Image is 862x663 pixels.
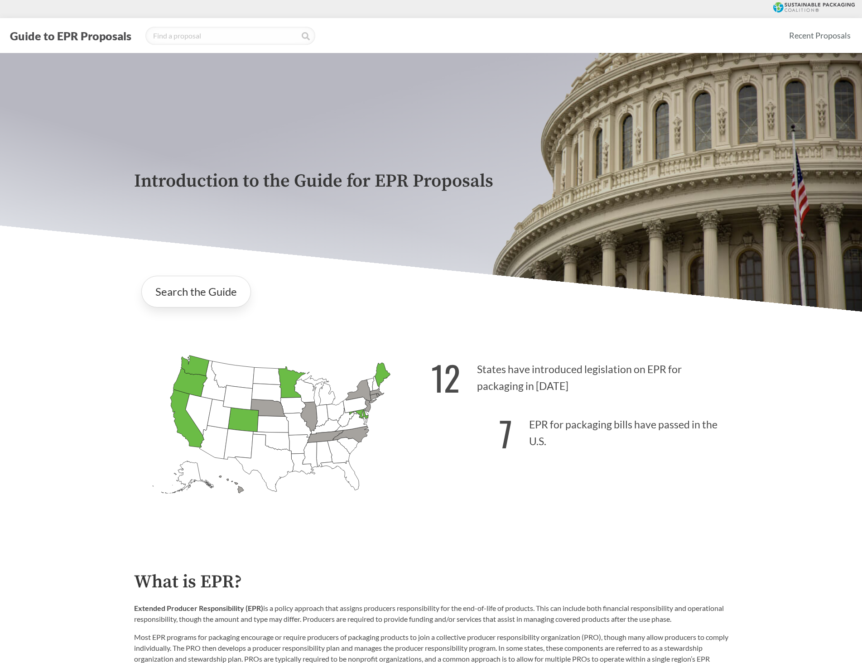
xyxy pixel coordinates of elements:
strong: Extended Producer Responsibility (EPR) [134,604,263,612]
h2: What is EPR? [134,572,728,592]
strong: 12 [431,352,460,403]
a: Recent Proposals [785,25,855,46]
p: EPR for packaging bills have passed in the U.S. [431,403,728,458]
button: Guide to EPR Proposals [7,29,134,43]
strong: 7 [499,408,512,458]
p: is a policy approach that assigns producers responsibility for the end-of-life of products. This ... [134,603,728,625]
input: Find a proposal [145,27,315,45]
a: Search the Guide [141,276,251,307]
p: Introduction to the Guide for EPR Proposals [134,171,728,192]
p: States have introduced legislation on EPR for packaging in [DATE] [431,347,728,403]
